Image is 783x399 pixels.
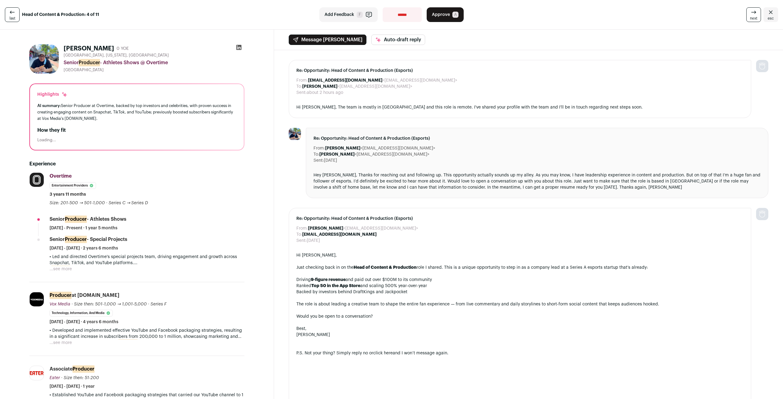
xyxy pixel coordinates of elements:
[308,77,457,83] dd: <[EMAIL_ADDRESS][DOMAIN_NAME]>
[296,332,744,338] div: [PERSON_NAME]
[148,301,149,307] span: ·
[72,302,147,306] span: · Size then: 501-1,000 → 1,001-5,000
[50,216,126,223] div: Senior - Athletes Shows
[50,340,72,346] button: ...see more
[308,225,418,231] dd: <[EMAIL_ADDRESS][DOMAIN_NAME]>
[37,127,236,134] h2: How they fit
[9,16,15,21] span: last
[325,145,435,151] dd: <[EMAIL_ADDRESS][DOMAIN_NAME]>
[325,146,360,150] b: [PERSON_NAME]
[756,208,768,220] img: nopic.png
[64,59,244,66] div: Senior - Athletes Shows @ Overtime
[50,327,244,340] p: • Developed and implemented effective YouTube and Facebook packaging strategies, resulting in a s...
[30,173,44,187] img: 9ec2524baef6687384bc1c946cf054bb09474d3ec84ad7ee114e118c40028b96.jpg
[289,128,301,140] img: 2bbcd760ffcbc9f1cf829d989b9047284084db2a491cafea0a55a4ccce22fb2e.jpg
[118,339,138,346] mark: produced
[308,226,343,231] b: [PERSON_NAME]
[371,35,425,45] button: Auto-draft reply
[64,44,114,53] h1: [PERSON_NAME]
[296,277,744,283] li: Driving and paid out over $100M to its community
[117,46,129,52] div: 0 YOE
[106,200,107,206] span: ·
[5,7,20,22] a: last
[37,138,236,142] div: Loading...
[296,216,744,222] span: Re: Opportunity: Head of Content & Production (Esports)
[452,12,458,18] span: A
[311,278,346,282] strong: 9-figure revenue
[296,90,307,96] dt: Sent:
[50,174,72,179] span: Overtime
[50,366,95,372] div: Associate
[37,102,236,122] div: Senior Producer at Overtime, backed by top investors and celebrities, with proven success in crea...
[314,145,325,151] dt: From:
[61,376,99,380] span: · Size then: 51-200
[30,292,44,306] img: 7718ea61d869a37f08c5558ebc800220fc98a630f4422d0ae820ec67ddc7a726.jpg
[79,59,100,66] mark: Producer
[50,245,118,251] span: [DATE] - [DATE] · 2 years 6 months
[319,152,354,157] b: [PERSON_NAME]
[64,53,169,58] span: [GEOGRAPHIC_DATA], [US_STATE], [GEOGRAPHIC_DATA]
[324,157,337,164] dd: [DATE]
[50,310,113,316] li: Technology, Information, and Media
[307,238,320,244] dd: [DATE]
[65,236,87,243] mark: Producer
[296,231,302,238] dt: To:
[64,68,244,72] div: [GEOGRAPHIC_DATA]
[319,7,378,22] button: Add Feedback F
[50,254,244,266] p: • Led and directed Overtime's special projects team, driving engagement and growth across Snapcha...
[289,35,366,45] button: Message [PERSON_NAME]
[302,84,337,89] b: [PERSON_NAME]
[296,283,744,289] li: Ranked and scaling 500% year-over-year
[768,16,774,21] span: esc
[432,12,450,18] span: Approve
[302,232,377,237] b: [EMAIL_ADDRESS][DOMAIN_NAME]
[50,225,117,231] span: [DATE] - Present · 1 year 5 months
[763,7,778,22] a: Close
[72,365,95,373] mark: Producer
[296,289,744,295] li: Backed by investors behind DraftKings and Jackpocket
[314,151,319,157] dt: To:
[109,201,148,205] span: Series C → Series D
[357,12,363,18] span: F
[325,12,354,18] span: Add Feedback
[302,83,412,90] dd: <[EMAIL_ADDRESS][DOMAIN_NAME]>
[296,225,308,231] dt: From:
[296,83,302,90] dt: To:
[296,68,744,74] span: Re: Opportunity: Head of Content & Production (Esports)
[296,238,307,244] dt: Sent:
[354,265,417,270] strong: Head of Content & Production
[746,7,761,22] a: next
[296,301,744,307] div: The role is about leading a creative team to shape the entire fan experience — from live commenta...
[29,44,59,74] img: 2bbcd760ffcbc9f1cf829d989b9047284084db2a491cafea0a55a4ccce22fb2e.jpg
[314,157,324,164] dt: Sent:
[22,12,99,18] strong: Head of Content & Production: 4 of 11
[37,91,68,98] div: Highlights
[296,326,744,332] div: Best,
[50,236,127,243] div: Senior - Special Projects
[50,292,72,299] mark: Producer
[311,284,360,288] strong: Top 50 in the App Store
[37,104,61,108] span: AI summary:
[50,182,96,189] li: Entertainment Providers
[50,266,72,272] button: ...see more
[319,151,429,157] dd: <[EMAIL_ADDRESS][DOMAIN_NAME]>
[296,77,308,83] dt: From:
[373,351,393,355] a: click here
[427,7,464,22] button: Approve A
[308,78,382,83] b: [EMAIL_ADDRESS][DOMAIN_NAME]
[756,60,768,72] img: nopic.png
[51,266,70,272] mark: Produced
[314,135,761,142] span: Re: Opportunity: Head of Content & Production (Esports)
[50,376,60,380] span: Eater
[296,313,744,320] div: Would you be open to a conversation?
[65,216,87,223] mark: Producer
[150,302,167,306] span: Series F
[29,160,244,168] h2: Experience
[50,319,118,325] span: [DATE] - [DATE] · 4 years 6 months
[296,104,744,110] div: Hi [PERSON_NAME], The team is mostly in [GEOGRAPHIC_DATA] and this role is remote. I've shared yo...
[50,191,86,198] span: 3 years 11 months
[314,172,761,190] div: Hey [PERSON_NAME], Thanks for reaching out and following up. This opportunity actually sounds up ...
[50,302,70,306] span: Vox Media
[296,252,744,258] div: Hi [PERSON_NAME],
[30,371,44,375] img: 76a9bbe945fbdca70349a03d3a9384e5b1bee89cc186925de855d40427d4cdd7.jpg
